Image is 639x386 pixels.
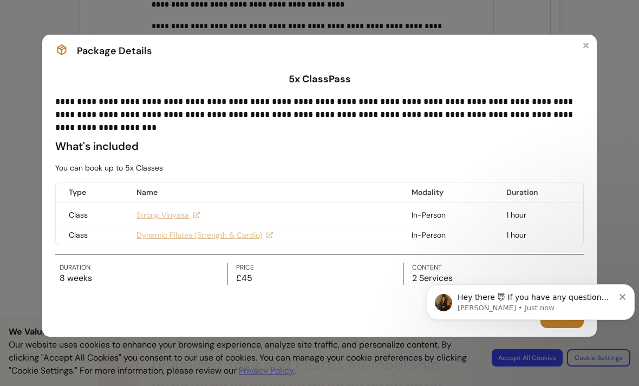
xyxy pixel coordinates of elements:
label: Content [412,263,579,272]
h3: You can book up to 5x Classes [55,162,584,173]
p: £45 [236,272,403,285]
a: Dynamic Pilates (Strength & Cardio) [136,230,273,240]
th: Duration [493,182,583,202]
span: Class [69,210,88,220]
p: 2 Services [412,272,579,285]
span: In-Person [412,210,446,220]
p: What's included [55,139,584,154]
th: Name [123,182,399,202]
span: Package Details [77,43,152,58]
label: Price [236,263,403,272]
h1: 5x ClassPass [55,71,584,87]
th: Modality [399,182,493,202]
button: Close [577,37,595,54]
iframe: Intercom notifications message [422,261,639,381]
p: 8 weeks [60,272,227,285]
span: 1 hour [506,230,526,240]
span: In-Person [412,230,446,240]
a: Strong Vinyasa [136,210,200,220]
label: Duration [60,263,227,272]
span: 1 hour [506,210,526,220]
span: Class [69,230,88,240]
th: Type [56,182,123,202]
